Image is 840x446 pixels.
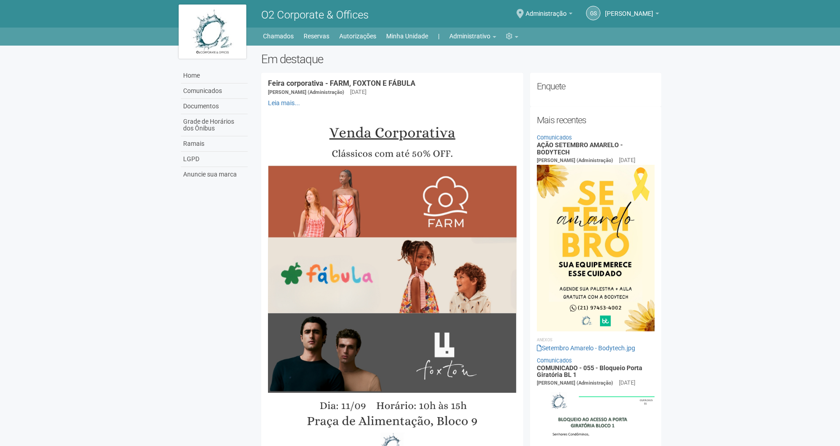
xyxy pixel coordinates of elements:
[181,99,248,114] a: Documentos
[350,88,366,96] div: [DATE]
[619,156,635,164] div: [DATE]
[537,165,655,331] img: Setembro%20Amarelo%20-%20Bodytech.jpg
[261,9,369,21] span: O2 Corporate & Offices
[619,379,635,387] div: [DATE]
[438,30,439,42] a: |
[261,52,661,66] h2: Em destaque
[506,30,518,42] a: Configurações
[268,99,300,107] a: Leia mais...
[181,167,248,182] a: Anuncie sua marca
[537,158,613,163] span: [PERSON_NAME] (Administração)
[537,364,642,378] a: COMUNICADO - 055 - Bloqueio Porta Giratória BL 1
[181,84,248,99] a: Comunicados
[537,113,655,127] h2: Mais recentes
[449,30,496,42] a: Administrativo
[179,5,246,59] img: logo.jpg
[537,134,572,141] a: Comunicados
[339,30,376,42] a: Autorizações
[268,79,415,88] a: Feira corporativa - FARM, FOXTON E FÁBULA
[526,1,567,17] span: Administração
[181,152,248,167] a: LGPD
[537,79,655,93] h2: Enquete
[586,6,600,20] a: GS
[537,344,635,352] a: Setembro Amarelo - Bodytech.jpg
[386,30,428,42] a: Minha Unidade
[268,89,344,95] span: [PERSON_NAME] (Administração)
[181,114,248,136] a: Grade de Horários dos Ônibus
[526,11,572,19] a: Administração
[263,30,294,42] a: Chamados
[181,136,248,152] a: Ramais
[605,11,659,19] a: [PERSON_NAME]
[537,380,613,386] span: [PERSON_NAME] (Administração)
[537,357,572,364] a: Comunicados
[537,336,655,344] li: Anexos
[304,30,329,42] a: Reservas
[605,1,653,17] span: Gabriela Souza
[537,141,623,155] a: AÇÃO SETEMBRO AMARELO - BODYTECH
[181,68,248,84] a: Home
